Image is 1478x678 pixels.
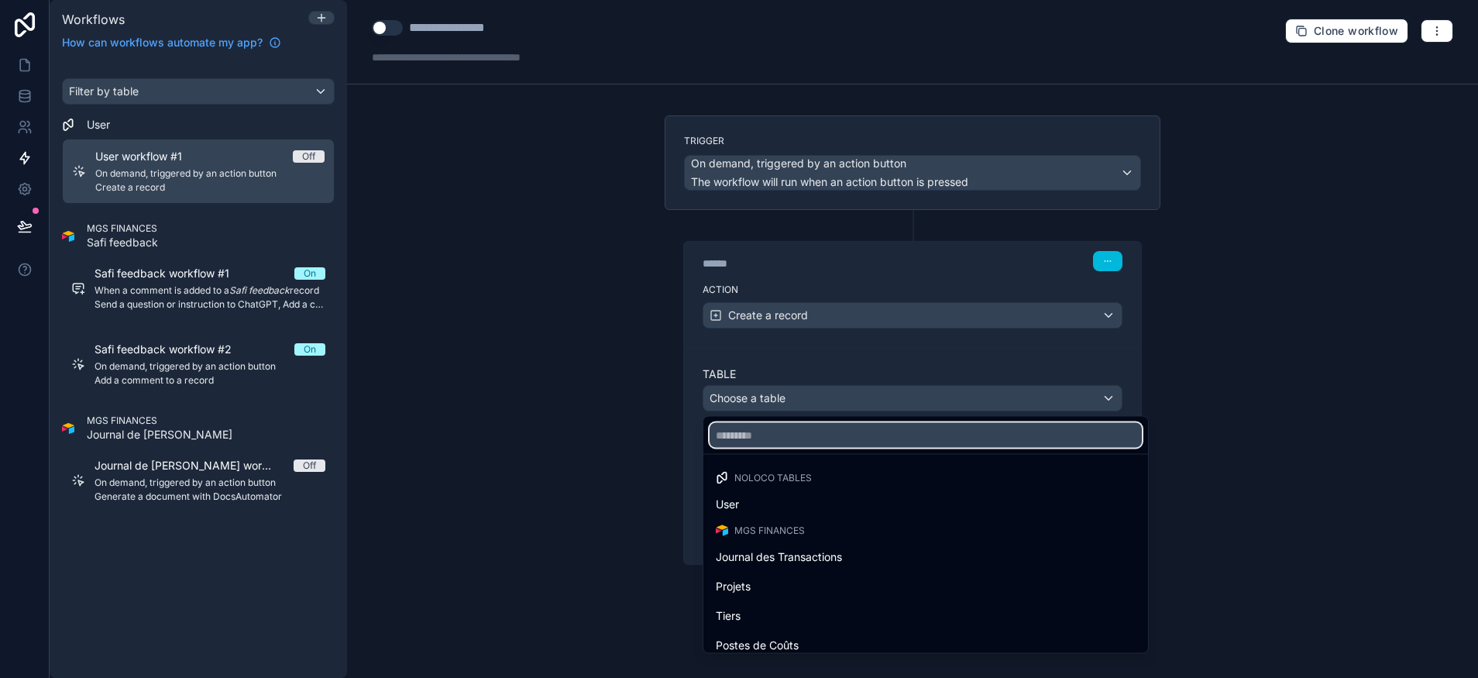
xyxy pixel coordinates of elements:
[716,525,728,537] img: Airtable Logo
[734,472,812,484] span: Noloco tables
[716,548,842,566] span: Journal des Transactions
[734,525,805,537] span: MGS FINANCES
[716,495,739,514] span: User
[716,607,741,625] span: Tiers
[716,577,751,596] span: Projets
[716,636,799,655] span: Postes de Coûts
